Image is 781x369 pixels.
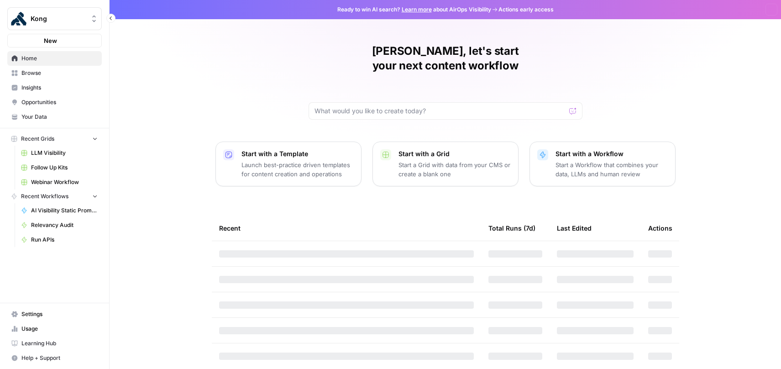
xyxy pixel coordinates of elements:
span: Webinar Workflow [31,178,98,186]
a: Learning Hub [7,336,102,351]
button: Recent Workflows [7,190,102,203]
p: Start with a Grid [398,149,511,158]
a: AI Visibility Static Prompts [17,203,102,218]
span: Ready to win AI search? about AirOps Visibility [337,5,491,14]
a: Learn more [402,6,432,13]
button: New [7,34,102,47]
a: Insights [7,80,102,95]
div: Recent [219,216,474,241]
span: Recent Grids [21,135,54,143]
span: Home [21,54,98,63]
span: Kong [31,14,86,23]
span: Help + Support [21,354,98,362]
span: Settings [21,310,98,318]
a: Browse [7,66,102,80]
p: Start a Grid with data from your CMS or create a blank one [398,160,511,179]
span: Run APIs [31,236,98,244]
a: Settings [7,307,102,322]
span: Actions early access [498,5,554,14]
a: Webinar Workflow [17,175,102,190]
a: LLM Visibility [17,146,102,160]
p: Start with a Template [241,149,354,158]
span: LLM Visibility [31,149,98,157]
button: Start with a GridStart a Grid with data from your CMS or create a blank one [372,142,519,186]
h1: [PERSON_NAME], let's start your next content workflow [309,44,582,73]
button: Start with a WorkflowStart a Workflow that combines your data, LLMs and human review [529,142,676,186]
button: Help + Support [7,351,102,365]
span: Recent Workflows [21,192,68,200]
div: Actions [648,216,672,241]
a: Follow Up Kits [17,160,102,175]
span: New [44,36,57,45]
a: Opportunities [7,95,102,110]
span: Insights [21,84,98,92]
input: What would you like to create today? [314,106,566,116]
span: Follow Up Kits [31,163,98,172]
button: Workspace: Kong [7,7,102,30]
span: Browse [21,69,98,77]
a: Relevancy Audit [17,218,102,232]
a: Your Data [7,110,102,124]
a: Home [7,51,102,66]
span: Usage [21,325,98,333]
img: Kong Logo [10,11,27,27]
p: Start a Workflow that combines your data, LLMs and human review [556,160,668,179]
span: Learning Hub [21,339,98,348]
button: Recent Grids [7,132,102,146]
span: Relevancy Audit [31,221,98,229]
span: Your Data [21,113,98,121]
span: Opportunities [21,98,98,106]
a: Usage [7,322,102,336]
button: Start with a TemplateLaunch best-practice driven templates for content creation and operations [215,142,362,186]
div: Total Runs (7d) [488,216,535,241]
a: Run APIs [17,232,102,247]
p: Launch best-practice driven templates for content creation and operations [241,160,354,179]
span: AI Visibility Static Prompts [31,206,98,215]
p: Start with a Workflow [556,149,668,158]
div: Last Edited [557,216,592,241]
